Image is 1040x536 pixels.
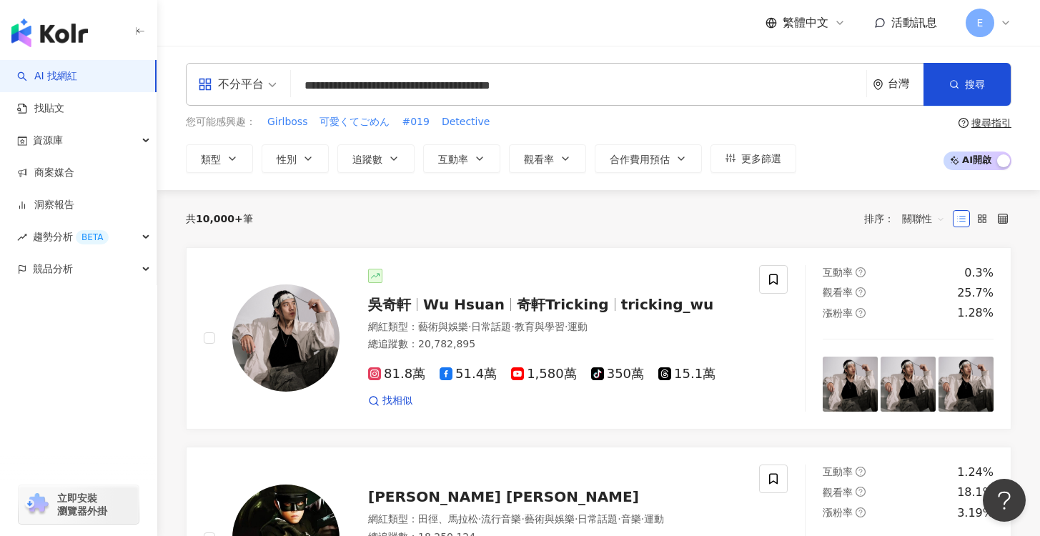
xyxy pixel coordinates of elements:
div: 1.28% [957,305,994,321]
span: 互動率 [823,466,853,477]
span: 繁體中文 [783,15,828,31]
button: 更多篩選 [710,144,796,173]
span: appstore [198,77,212,91]
button: 合作費用預估 [595,144,702,173]
div: 18.1% [957,485,994,500]
a: 洞察報告 [17,198,74,212]
img: post-image [939,357,994,412]
span: 資源庫 [33,124,63,157]
button: #019 [401,114,430,130]
button: 追蹤數 [337,144,415,173]
span: 互動率 [438,154,468,165]
span: 競品分析 [33,253,73,285]
span: tricking_wu [621,296,714,313]
img: logo [11,19,88,47]
span: 藝術與娛樂 [525,513,575,525]
span: 日常話題 [471,321,511,332]
span: 類型 [201,154,221,165]
span: 觀看率 [823,287,853,298]
a: 找貼文 [17,101,64,116]
a: searchAI 找網紅 [17,69,77,84]
iframe: Help Scout Beacon - Open [983,479,1026,522]
img: chrome extension [23,493,51,516]
span: 81.8萬 [368,367,425,382]
button: 性別 [262,144,329,173]
span: 關聯性 [902,207,945,230]
span: · [511,321,514,332]
span: 您可能感興趣： [186,115,256,129]
div: 總追蹤數 ： 20,782,895 [368,337,742,352]
span: question-circle [959,118,969,128]
img: post-image [823,357,878,412]
span: 趨勢分析 [33,221,109,253]
div: 網紅類型 ： [368,512,742,527]
span: 教育與學習 [515,321,565,332]
span: 吳奇軒 [368,296,411,313]
span: Girlboss [267,115,307,129]
span: 漲粉率 [823,507,853,518]
span: 性別 [277,154,297,165]
span: question-circle [856,467,866,477]
span: 立即安裝 瀏覽器外掛 [57,492,107,517]
span: question-circle [856,507,866,517]
button: 類型 [186,144,253,173]
span: 日常話題 [578,513,618,525]
span: question-circle [856,287,866,297]
span: 互動率 [823,267,853,278]
span: 觀看率 [823,487,853,498]
div: 3.19% [957,505,994,521]
span: rise [17,232,27,242]
span: 奇軒Tricking [517,296,609,313]
span: Wu Hsuan [423,296,505,313]
span: question-circle [856,267,866,277]
span: 運動 [568,321,588,332]
button: Detective [441,114,490,130]
button: 搜尋 [923,63,1011,106]
div: 1.24% [957,465,994,480]
span: 活動訊息 [891,16,937,29]
a: KOL Avatar吳奇軒Wu Hsuan奇軒Trickingtricking_wu網紅類型：藝術與娛樂·日常話題·教育與學習·運動總追蹤數：20,782,89581.8萬51.4萬1,580萬... [186,247,1011,430]
img: post-image [881,357,936,412]
span: 觀看率 [524,154,554,165]
a: chrome extension立即安裝 瀏覽器外掛 [19,485,139,524]
span: · [618,513,620,525]
span: #019 [402,115,429,129]
span: 1,580萬 [511,367,577,382]
span: E [977,15,984,31]
button: 互動率 [423,144,500,173]
button: 可愛くてごめん [319,114,390,130]
span: environment [873,79,883,90]
span: 田徑、馬拉松 [418,513,478,525]
span: 運動 [644,513,664,525]
div: 25.7% [957,285,994,301]
span: · [641,513,644,525]
a: 商案媒合 [17,166,74,180]
div: 網紅類型 ： [368,320,742,334]
span: 51.4萬 [440,367,497,382]
span: 音樂 [621,513,641,525]
span: 搜尋 [965,79,985,90]
button: Girlboss [267,114,308,130]
div: 0.3% [964,265,994,281]
span: 找相似 [382,394,412,408]
span: 漲粉率 [823,307,853,319]
span: · [575,513,578,525]
span: 流行音樂 [481,513,521,525]
button: 觀看率 [509,144,586,173]
span: 15.1萬 [658,367,715,382]
span: 追蹤數 [352,154,382,165]
span: 藝術與娛樂 [418,321,468,332]
span: 合作費用預估 [610,154,670,165]
span: [PERSON_NAME] [PERSON_NAME] [368,488,639,505]
div: 排序： [864,207,953,230]
span: 10,000+ [196,213,243,224]
div: 搜尋指引 [971,117,1011,129]
span: · [521,513,524,525]
span: 可愛くてごめん [320,115,390,129]
img: KOL Avatar [232,284,340,392]
span: 350萬 [591,367,644,382]
span: · [468,321,471,332]
span: question-circle [856,487,866,497]
div: 共 筆 [186,213,253,224]
div: 台灣 [888,78,923,90]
